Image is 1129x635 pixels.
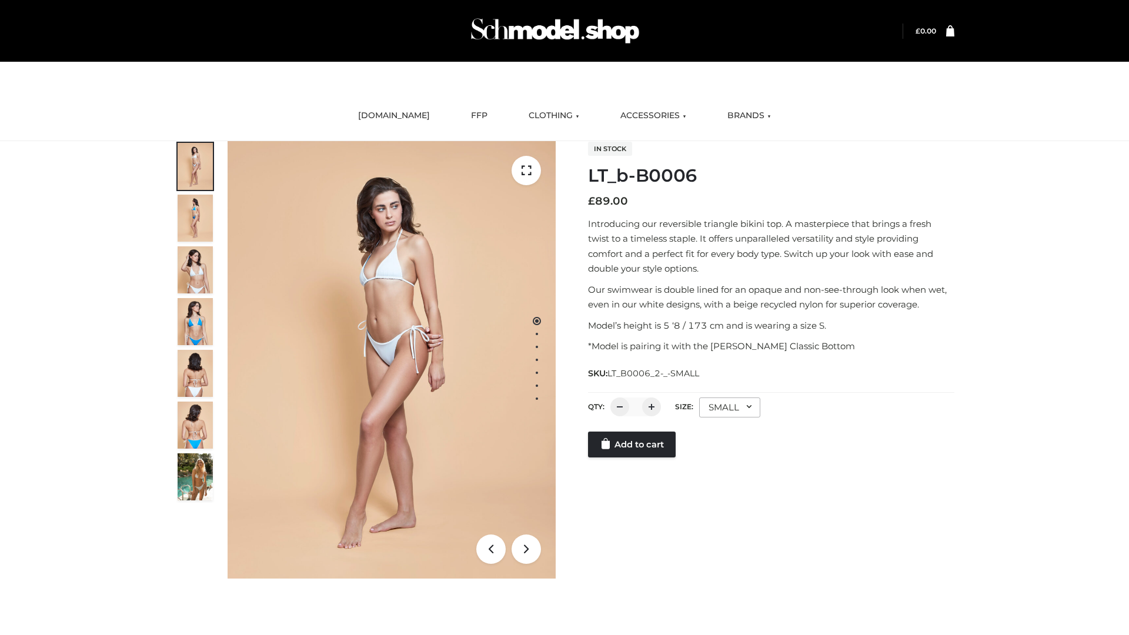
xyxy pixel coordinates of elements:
img: ArielClassicBikiniTop_CloudNine_AzureSky_OW114ECO_1-scaled.jpg [178,143,213,190]
a: ACCESSORIES [612,103,695,129]
a: Add to cart [588,432,676,457]
p: Our swimwear is double lined for an opaque and non-see-through look when wet, even in our white d... [588,282,954,312]
label: QTY: [588,402,604,411]
span: SKU: [588,366,700,380]
img: ArielClassicBikiniTop_CloudNine_AzureSky_OW114ECO_7-scaled.jpg [178,350,213,397]
a: CLOTHING [520,103,588,129]
p: Introducing our reversible triangle bikini top. A masterpiece that brings a fresh twist to a time... [588,216,954,276]
p: Model’s height is 5 ‘8 / 173 cm and is wearing a size S. [588,318,954,333]
img: Schmodel Admin 964 [467,8,643,54]
span: In stock [588,142,632,156]
a: £0.00 [916,26,936,35]
img: ArielClassicBikiniTop_CloudNine_AzureSky_OW114ECO_4-scaled.jpg [178,298,213,345]
h1: LT_b-B0006 [588,165,954,186]
bdi: 89.00 [588,195,628,208]
img: Arieltop_CloudNine_AzureSky2.jpg [178,453,213,500]
span: LT_B0006_2-_-SMALL [607,368,699,379]
a: FFP [462,103,496,129]
img: ArielClassicBikiniTop_CloudNine_AzureSky_OW114ECO_3-scaled.jpg [178,246,213,293]
label: Size: [675,402,693,411]
bdi: 0.00 [916,26,936,35]
p: *Model is pairing it with the [PERSON_NAME] Classic Bottom [588,339,954,354]
img: ArielClassicBikiniTop_CloudNine_AzureSky_OW114ECO_8-scaled.jpg [178,402,213,449]
div: SMALL [699,397,760,417]
span: £ [588,195,595,208]
a: BRANDS [719,103,780,129]
a: [DOMAIN_NAME] [349,103,439,129]
img: ArielClassicBikiniTop_CloudNine_AzureSky_OW114ECO_1 [228,141,556,579]
span: £ [916,26,920,35]
img: ArielClassicBikiniTop_CloudNine_AzureSky_OW114ECO_2-scaled.jpg [178,195,213,242]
